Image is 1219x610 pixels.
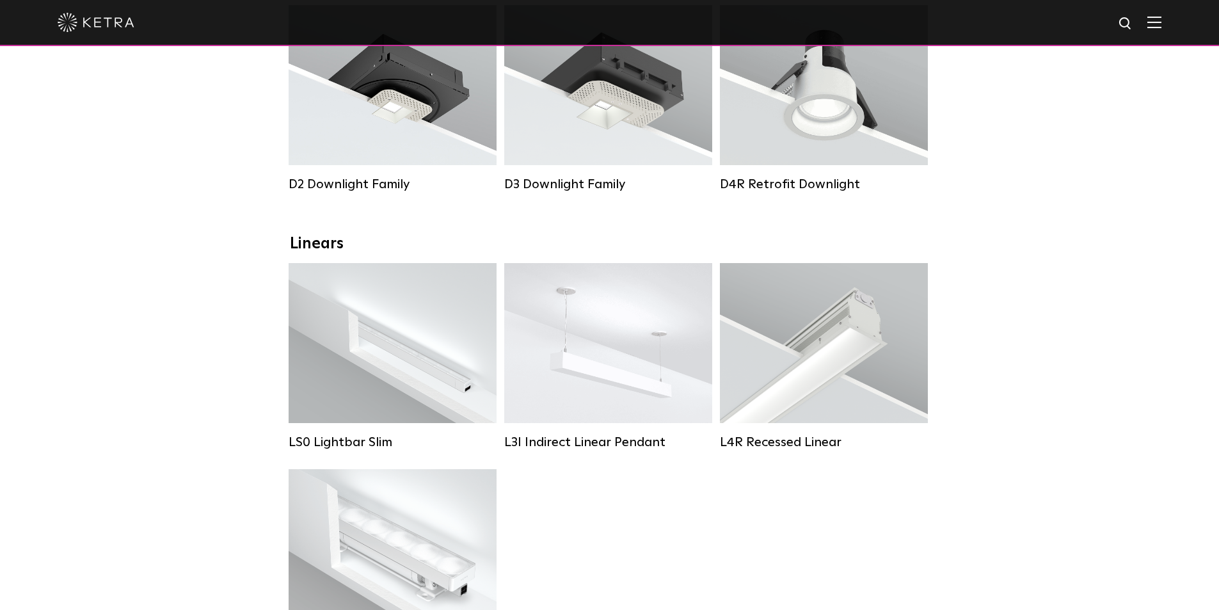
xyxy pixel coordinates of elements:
[504,5,712,192] a: D3 Downlight Family Lumen Output:700 / 900 / 1100Colors:White / Black / Silver / Bronze / Paintab...
[289,5,497,192] a: D2 Downlight Family Lumen Output:1200Colors:White / Black / Gloss Black / Silver / Bronze / Silve...
[504,177,712,192] div: D3 Downlight Family
[58,13,134,32] img: ketra-logo-2019-white
[720,435,928,450] div: L4R Recessed Linear
[720,177,928,192] div: D4R Retrofit Downlight
[290,235,930,253] div: Linears
[289,435,497,450] div: LS0 Lightbar Slim
[504,263,712,450] a: L3I Indirect Linear Pendant Lumen Output:400 / 600 / 800 / 1000Housing Colors:White / BlackContro...
[1118,16,1134,32] img: search icon
[720,263,928,450] a: L4R Recessed Linear Lumen Output:400 / 600 / 800 / 1000Colors:White / BlackControl:Lutron Clear C...
[289,177,497,192] div: D2 Downlight Family
[289,263,497,450] a: LS0 Lightbar Slim Lumen Output:200 / 350Colors:White / BlackControl:X96 Controller
[1147,16,1161,28] img: Hamburger%20Nav.svg
[504,435,712,450] div: L3I Indirect Linear Pendant
[720,5,928,192] a: D4R Retrofit Downlight Lumen Output:800Colors:White / BlackBeam Angles:15° / 25° / 40° / 60°Watta...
